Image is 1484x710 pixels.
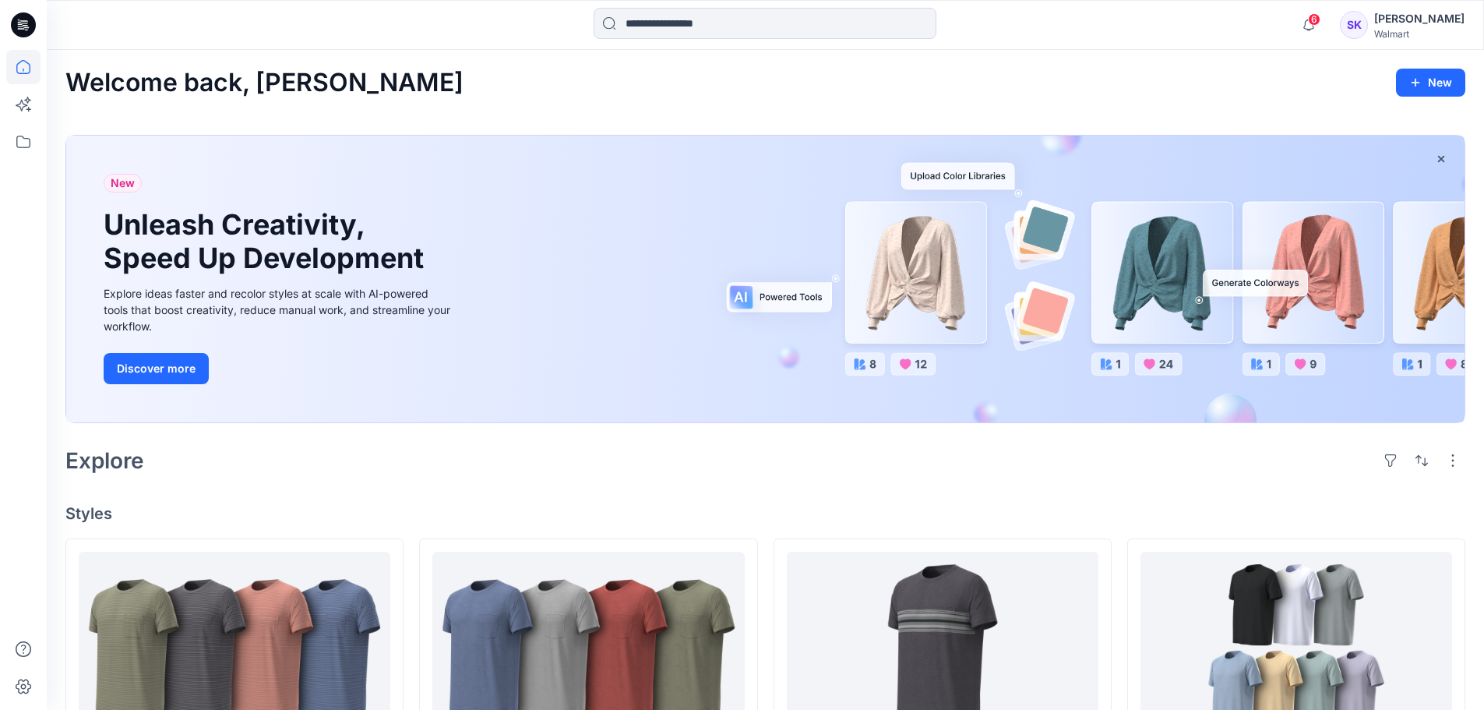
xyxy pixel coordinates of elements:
[1396,69,1465,97] button: New
[65,448,144,473] h2: Explore
[104,208,431,275] h1: Unleash Creativity, Speed Up Development
[111,174,135,193] span: New
[1340,11,1368,39] div: SK
[104,285,454,334] div: Explore ideas faster and recolor styles at scale with AI-powered tools that boost creativity, red...
[65,504,1465,523] h4: Styles
[1308,13,1320,26] span: 6
[104,353,209,384] button: Discover more
[1374,9,1465,28] div: [PERSON_NAME]
[1374,28,1465,40] div: Walmart
[65,69,464,97] h2: Welcome back, [PERSON_NAME]
[104,353,454,384] a: Discover more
